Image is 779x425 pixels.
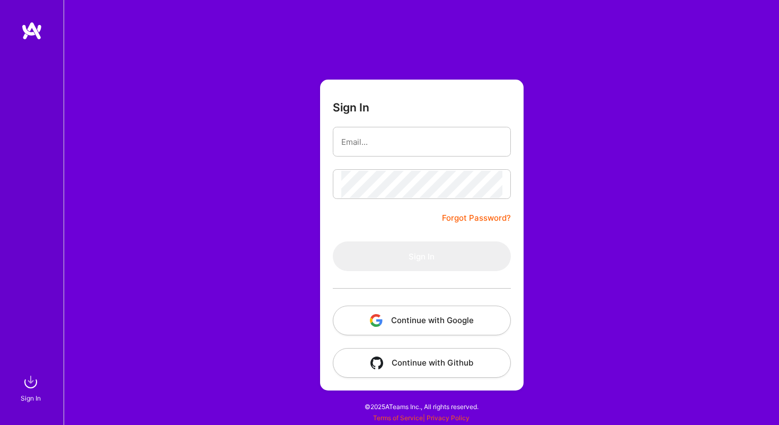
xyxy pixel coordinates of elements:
[442,212,511,224] a: Forgot Password?
[341,128,502,155] input: Email...
[333,101,369,114] h3: Sign In
[21,393,41,404] div: Sign In
[333,348,511,378] button: Continue with Github
[64,393,779,420] div: © 2025 ATeams Inc., All rights reserved.
[373,414,423,422] a: Terms of Service
[22,371,41,404] a: sign inSign In
[370,357,383,369] img: icon
[370,314,383,327] img: icon
[427,414,470,422] a: Privacy Policy
[20,371,41,393] img: sign in
[333,306,511,335] button: Continue with Google
[373,414,470,422] span: |
[333,241,511,271] button: Sign In
[21,21,42,40] img: logo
